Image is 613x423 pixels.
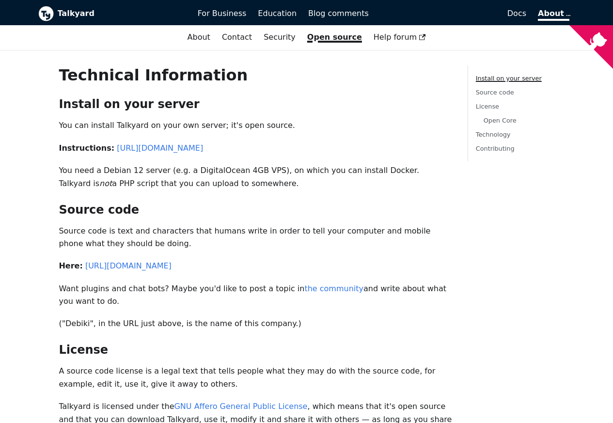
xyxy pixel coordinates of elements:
[476,103,499,110] a: License
[59,317,452,330] p: ("Debiki", in the URL just above, is the name of this company.)
[59,203,452,217] h2: Source code
[301,29,368,46] a: Open source
[99,179,112,188] em: not
[374,32,426,42] span: Help forum
[117,143,203,153] a: [URL][DOMAIN_NAME]
[192,5,252,22] a: For Business
[507,9,526,18] span: Docs
[258,9,297,18] span: Education
[59,261,82,270] strong: Here:
[59,282,452,308] p: Want plugins and chat bots? Maybe you'd like to post a topic in and write about what you want to do.
[38,6,54,21] img: Talkyard logo
[59,164,452,190] p: You need a Debian 12 server (e.g. a DigitalOcean 4GB VPS), on which you can install Docker. Talky...
[38,6,184,21] a: Talkyard logoTalkyard
[368,29,432,46] a: Help forum
[58,7,184,20] b: Talkyard
[538,9,569,21] a: About
[484,117,517,124] a: Open Core
[59,343,452,357] h2: License
[476,75,542,82] a: Install on your server
[216,29,258,46] a: Contact
[59,143,114,153] strong: Instructions:
[476,131,511,138] a: Technology
[59,225,452,251] p: Source code is text and characters that humans write in order to tell your computer and mobile ph...
[59,65,452,85] h1: Technical Information
[85,261,172,270] a: [URL][DOMAIN_NAME]
[258,29,301,46] a: Security
[59,365,452,391] p: A source code license is a legal text that tells people what they may do with the source code, fo...
[252,5,302,22] a: Education
[476,89,514,96] a: Source code
[59,97,452,111] h2: Install on your server
[304,284,363,293] a: the community
[59,119,452,132] p: You can install Talkyard on your own server; it's open source.
[308,9,369,18] span: Blog comments
[302,5,375,22] a: Blog comments
[174,402,307,411] a: GNU Affero General Public License
[375,5,532,22] a: Docs
[182,29,216,46] a: About
[198,9,247,18] span: For Business
[476,145,515,152] a: Contributing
